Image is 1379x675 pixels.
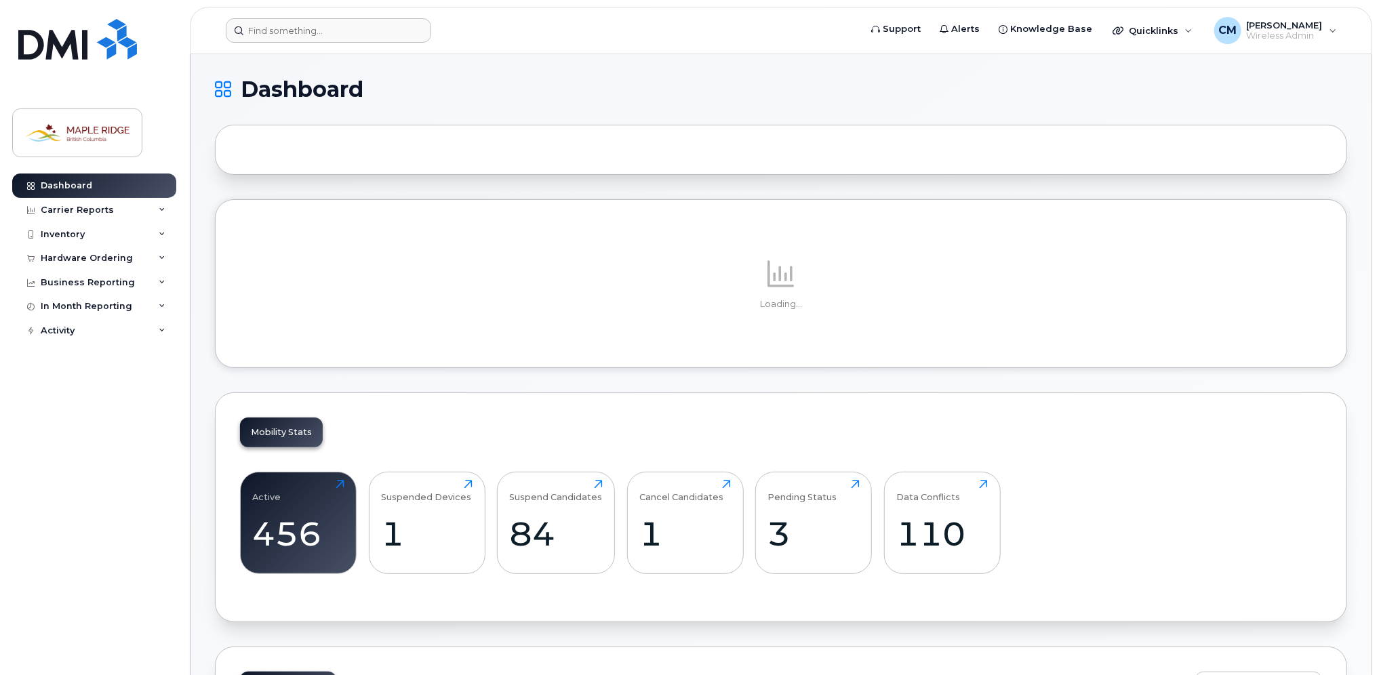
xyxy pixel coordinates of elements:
span: Dashboard [241,79,363,100]
div: Pending Status [768,480,837,502]
div: 3 [768,514,860,554]
p: Loading... [240,298,1322,310]
div: Suspend Candidates [510,480,603,502]
a: Cancel Candidates1 [639,480,731,567]
a: Suspended Devices1 [381,480,473,567]
div: 456 [253,514,344,554]
div: 1 [639,514,731,554]
div: 84 [510,514,603,554]
div: 1 [381,514,473,554]
a: Suspend Candidates84 [510,480,603,567]
div: Data Conflicts [896,480,960,502]
a: Data Conflicts110 [896,480,988,567]
div: 110 [896,514,988,554]
div: Suspended Devices [381,480,471,502]
a: Pending Status3 [768,480,860,567]
a: Active456 [253,480,344,567]
div: Cancel Candidates [639,480,723,502]
div: Active [253,480,281,502]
